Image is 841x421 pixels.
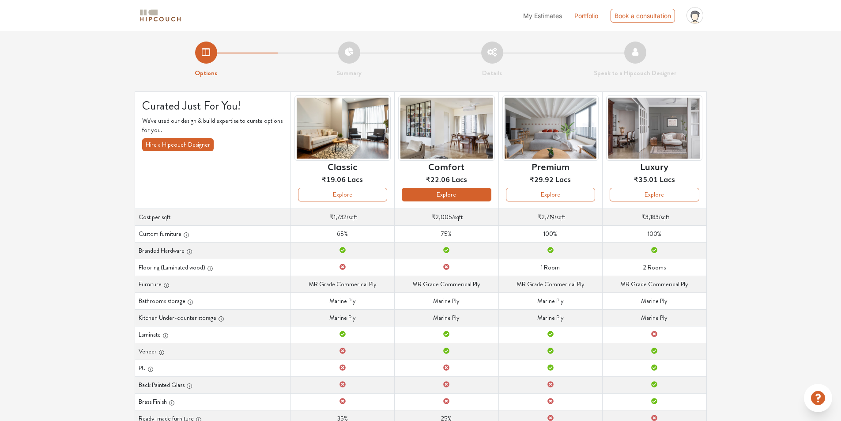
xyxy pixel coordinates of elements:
[498,276,602,292] td: MR Grade Commerical Ply
[135,376,290,393] th: Back Painted Glass
[135,343,290,360] th: Veneer
[395,292,498,309] td: Marine Ply
[555,174,571,184] span: Lacs
[298,188,387,201] button: Explore
[135,276,290,292] th: Furniture
[135,242,290,259] th: Branded Hardware
[603,276,706,292] td: MR Grade Commerical Ply
[142,138,214,151] button: Hire a Hipcouch Designer
[498,309,602,326] td: Marine Ply
[138,6,182,26] span: logo-horizontal.svg
[138,8,182,23] img: logo-horizontal.svg
[135,326,290,343] th: Laminate
[395,209,498,225] td: /sqft
[290,292,394,309] td: Marine Ply
[290,225,394,242] td: 65%
[452,174,467,184] span: Lacs
[538,212,554,221] span: ₹2,719
[506,188,595,201] button: Explore
[330,212,347,221] span: ₹1,732
[395,225,498,242] td: 75%
[426,174,450,184] span: ₹22.06
[502,95,599,161] img: header-preview
[603,292,706,309] td: Marine Ply
[290,209,394,225] td: /sqft
[336,68,362,78] strong: Summary
[532,161,569,171] h6: Premium
[634,174,658,184] span: ₹35.01
[135,360,290,376] th: PU
[428,161,464,171] h6: Comfort
[142,99,283,113] h4: Curated Just For You!
[641,212,659,221] span: ₹3,183
[395,276,498,292] td: MR Grade Commerical Ply
[322,174,346,184] span: ₹19.06
[498,209,602,225] td: /sqft
[135,309,290,326] th: Kitchen Under-counter storage
[347,174,363,184] span: Lacs
[328,161,357,171] h6: Classic
[135,225,290,242] th: Custom furniture
[603,259,706,276] td: 2 Rooms
[594,68,676,78] strong: Speak to a Hipcouch Designer
[135,209,290,225] th: Cost per sqft
[498,225,602,242] td: 100%
[195,68,217,78] strong: Options
[294,95,391,161] img: header-preview
[523,12,562,19] span: My Estimates
[603,225,706,242] td: 100%
[482,68,502,78] strong: Details
[498,259,602,276] td: 1 Room
[395,309,498,326] td: Marine Ply
[402,188,491,201] button: Explore
[530,174,554,184] span: ₹29.92
[603,209,706,225] td: /sqft
[398,95,494,161] img: header-preview
[498,292,602,309] td: Marine Ply
[290,309,394,326] td: Marine Ply
[611,9,675,23] div: Book a consultation
[142,116,283,135] p: We've used our design & build expertise to curate options for you.
[606,95,702,161] img: header-preview
[135,259,290,276] th: Flooring (Laminated wood)
[135,292,290,309] th: Bathrooms storage
[640,161,668,171] h6: Luxury
[135,393,290,410] th: Brass Finish
[290,276,394,292] td: MR Grade Commerical Ply
[432,212,452,221] span: ₹2,005
[610,188,699,201] button: Explore
[660,174,675,184] span: Lacs
[574,11,598,20] a: Portfolio
[603,309,706,326] td: Marine Ply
